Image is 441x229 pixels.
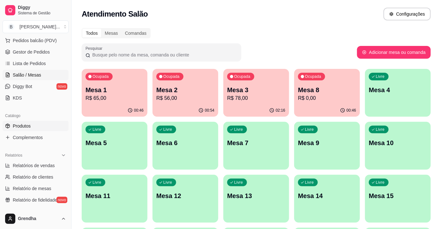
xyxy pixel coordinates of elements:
[227,94,285,102] p: R$ 78,00
[19,24,60,30] div: [PERSON_NAME] ...
[234,180,243,185] p: Livre
[3,183,69,194] a: Relatório de mesas
[86,94,144,102] p: R$ 65,00
[305,74,321,79] p: Ocupada
[86,46,105,51] label: Pesquisar
[13,162,55,169] span: Relatórios de vendas
[134,108,144,113] p: 00:46
[156,85,214,94] p: Mesa 2
[3,172,69,182] a: Relatório de clientes
[3,121,69,131] a: Produtos
[227,85,285,94] p: Mesa 3
[298,191,356,200] p: Mesa 14
[86,191,144,200] p: Mesa 11
[369,191,427,200] p: Mesa 15
[82,122,147,170] button: LivreMesa 5
[3,93,69,103] a: KDS
[153,175,218,223] button: LivreMesa 12
[13,185,51,192] span: Relatório de mesas
[163,74,180,79] p: Ocupada
[298,85,356,94] p: Mesa 8
[156,138,214,147] p: Mesa 6
[298,138,356,147] p: Mesa 9
[13,49,50,55] span: Gestor de Pedidos
[82,175,147,223] button: LivreMesa 11
[234,74,250,79] p: Ocupada
[369,85,427,94] p: Mesa 4
[90,52,237,58] input: Pesquisar
[13,72,41,78] span: Salão / Mesas
[86,138,144,147] p: Mesa 5
[156,94,214,102] p: R$ 56,00
[234,127,243,132] p: Livre
[93,180,101,185] p: Livre
[3,70,69,80] a: Salão / Mesas
[298,94,356,102] p: R$ 0,00
[365,69,431,117] button: LivreMesa 4
[3,3,69,18] a: DiggySistema de Gestão
[276,108,285,113] p: 02:16
[13,37,57,44] span: Pedidos balcão (PDV)
[223,122,289,170] button: LivreMesa 7
[18,11,66,16] span: Sistema de Gestão
[3,111,69,121] div: Catálogo
[369,138,427,147] p: Mesa 10
[3,47,69,57] a: Gestor de Pedidos
[357,46,431,59] button: Adicionar mesa ou comanda
[3,195,69,205] a: Relatório de fidelidadenovo
[3,35,69,46] button: Pedidos balcão (PDV)
[227,191,285,200] p: Mesa 13
[305,180,314,185] p: Livre
[305,127,314,132] p: Livre
[8,24,14,30] span: B
[376,127,385,132] p: Livre
[18,216,58,222] span: Grendha
[3,58,69,69] a: Lista de Pedidos
[13,123,31,129] span: Produtos
[384,8,431,20] button: Configurações
[13,174,53,180] span: Relatório de clientes
[347,108,356,113] p: 00:46
[365,175,431,223] button: LivreMesa 15
[13,134,43,141] span: Complementos
[13,83,32,90] span: Diggy Bot
[82,69,147,117] button: OcupadaMesa 1R$ 65,0000:46
[82,29,101,38] div: Todos
[294,122,360,170] button: LivreMesa 9
[101,29,121,38] div: Mesas
[3,81,69,92] a: Diggy Botnovo
[18,5,66,11] span: Diggy
[86,85,144,94] p: Mesa 1
[163,180,172,185] p: Livre
[223,175,289,223] button: LivreMesa 13
[3,132,69,143] a: Complementos
[13,60,46,67] span: Lista de Pedidos
[365,122,431,170] button: LivreMesa 10
[82,9,148,19] h2: Atendimento Salão
[205,108,214,113] p: 00:54
[376,74,385,79] p: Livre
[5,153,22,158] span: Relatórios
[376,180,385,185] p: Livre
[3,211,69,226] button: Grendha
[153,122,218,170] button: LivreMesa 6
[227,138,285,147] p: Mesa 7
[294,69,360,117] button: OcupadaMesa 8R$ 0,0000:46
[294,175,360,223] button: LivreMesa 14
[13,95,22,101] span: KDS
[223,69,289,117] button: OcupadaMesa 3R$ 78,0002:16
[13,197,57,203] span: Relatório de fidelidade
[93,127,101,132] p: Livre
[3,20,69,33] button: Select a team
[163,127,172,132] p: Livre
[93,74,109,79] p: Ocupada
[156,191,214,200] p: Mesa 12
[153,69,218,117] button: OcupadaMesa 2R$ 56,0000:54
[122,29,150,38] div: Comandas
[3,160,69,171] a: Relatórios de vendas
